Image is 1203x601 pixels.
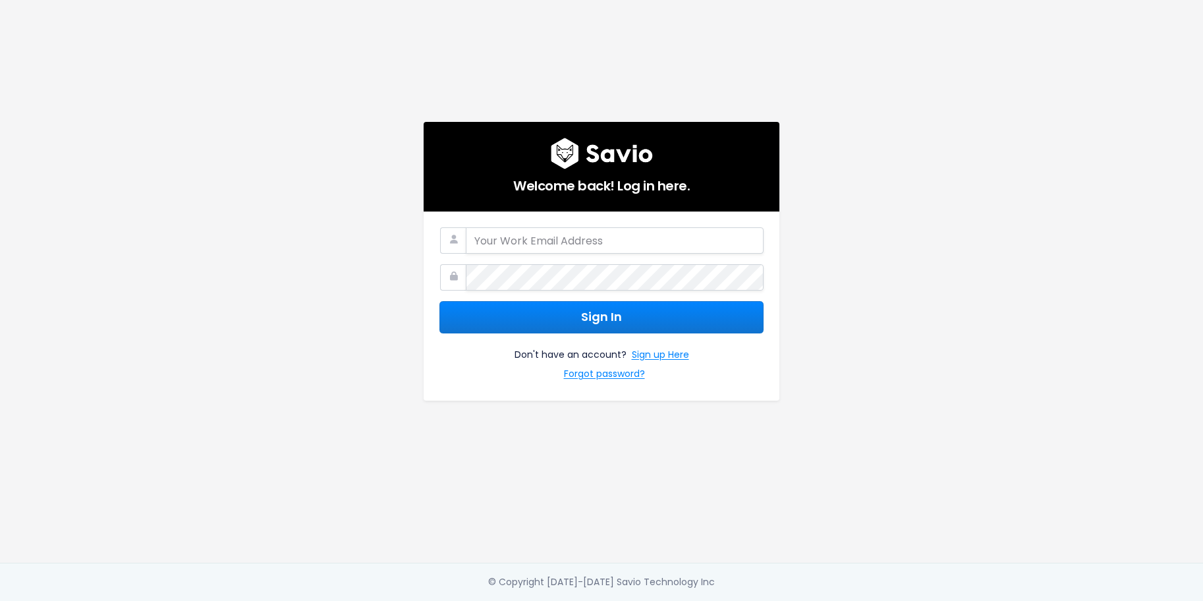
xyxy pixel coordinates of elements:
a: Sign up Here [632,347,689,366]
div: © Copyright [DATE]-[DATE] Savio Technology Inc [488,574,715,590]
a: Forgot password? [564,366,645,385]
div: Don't have an account? [439,333,764,385]
input: Your Work Email Address [466,227,764,254]
button: Sign In [439,301,764,333]
img: logo600x187.a314fd40982d.png [551,138,653,169]
h5: Welcome back! Log in here. [439,169,764,196]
